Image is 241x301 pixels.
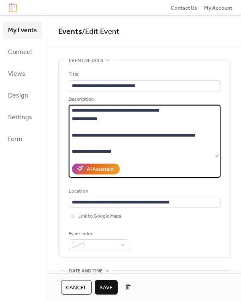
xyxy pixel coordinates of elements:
button: AI Assistant [72,164,120,174]
span: Save [100,284,113,292]
a: Settings [3,108,42,126]
a: Views [3,65,42,83]
span: Cancel [66,284,87,292]
span: Settings [8,111,32,124]
a: Events [58,24,82,39]
img: logo [9,3,17,12]
a: Form [3,130,42,148]
span: My Events [8,24,37,37]
span: Design [8,89,28,102]
button: Save [95,280,118,295]
div: Description [69,95,219,104]
span: Event details [69,57,103,65]
span: / Edit Event [82,24,120,39]
a: My Account [204,4,232,12]
div: Title [69,71,219,79]
div: Location [69,187,219,195]
span: Connect [8,46,33,59]
span: Form [8,133,22,146]
span: Views [8,68,25,81]
span: Link to Google Maps [78,212,121,220]
button: Cancel [61,280,92,295]
div: Event color [69,230,128,238]
a: Connect [3,43,42,61]
div: AI Assistant [87,165,114,173]
a: My Events [3,21,42,39]
a: Design [3,87,42,104]
span: Date and time [69,267,103,275]
a: Contact Us [171,4,197,12]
